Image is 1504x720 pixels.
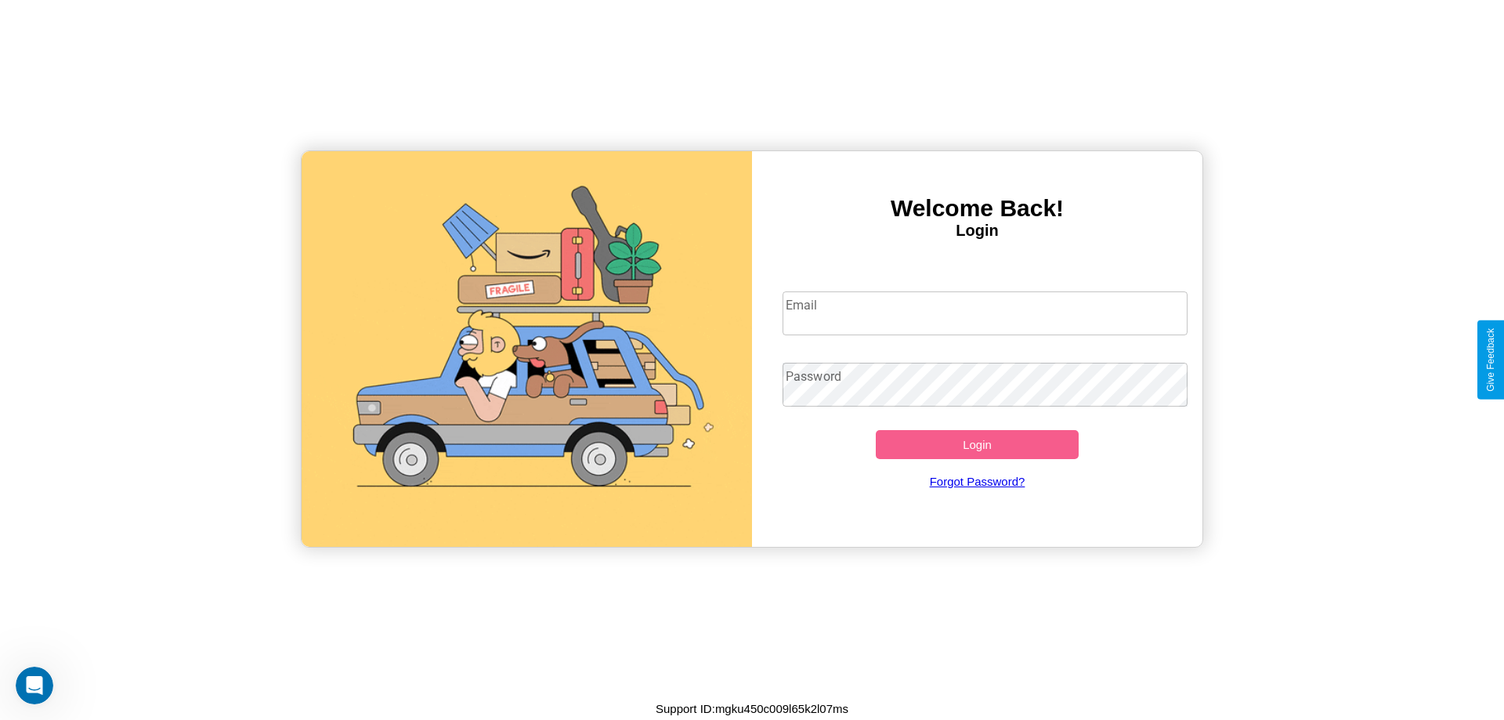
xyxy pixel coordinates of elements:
h4: Login [752,222,1202,240]
p: Support ID: mgku450c009l65k2l07ms [656,698,848,719]
iframe: Intercom live chat [16,667,53,704]
div: Give Feedback [1485,328,1496,392]
button: Login [876,430,1079,459]
img: gif [302,151,752,547]
h3: Welcome Back! [752,195,1202,222]
a: Forgot Password? [775,459,1180,504]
